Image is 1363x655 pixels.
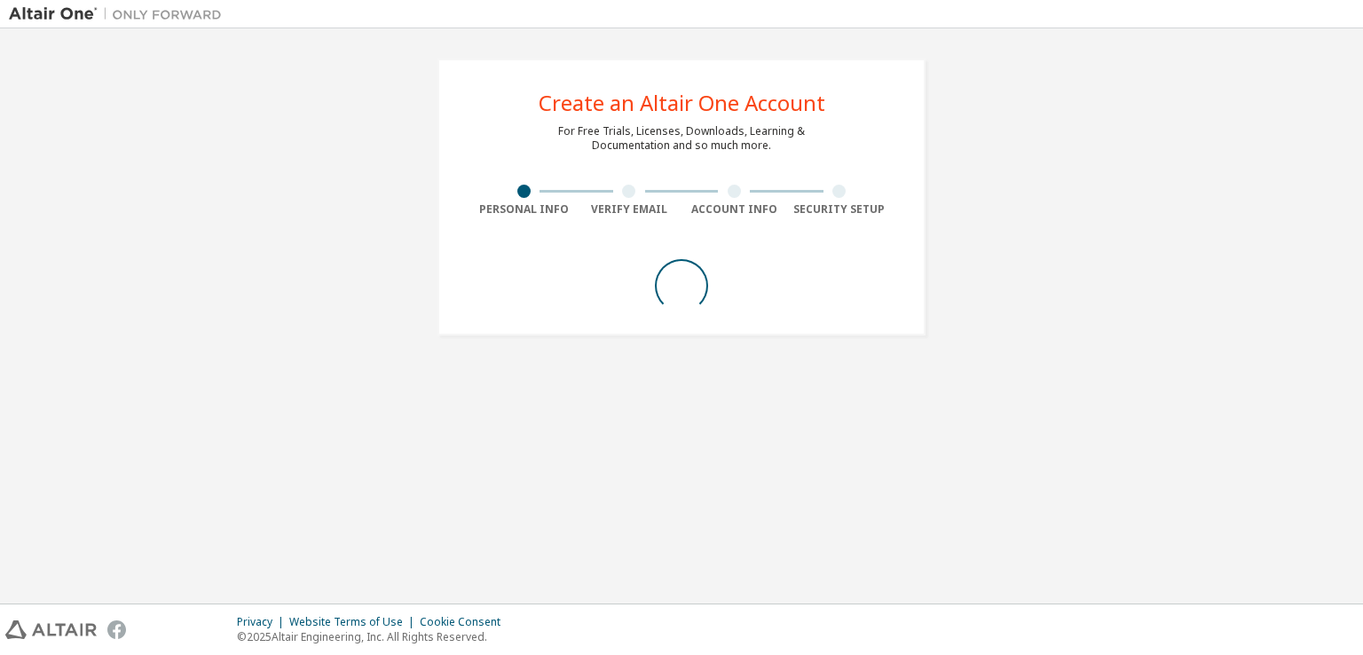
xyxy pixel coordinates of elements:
[577,202,682,217] div: Verify Email
[787,202,893,217] div: Security Setup
[237,629,511,644] p: © 2025 Altair Engineering, Inc. All Rights Reserved.
[420,615,511,629] div: Cookie Consent
[289,615,420,629] div: Website Terms of Use
[681,202,787,217] div: Account Info
[5,620,97,639] img: altair_logo.svg
[471,202,577,217] div: Personal Info
[107,620,126,639] img: facebook.svg
[539,92,825,114] div: Create an Altair One Account
[237,615,289,629] div: Privacy
[558,124,805,153] div: For Free Trials, Licenses, Downloads, Learning & Documentation and so much more.
[9,5,231,23] img: Altair One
